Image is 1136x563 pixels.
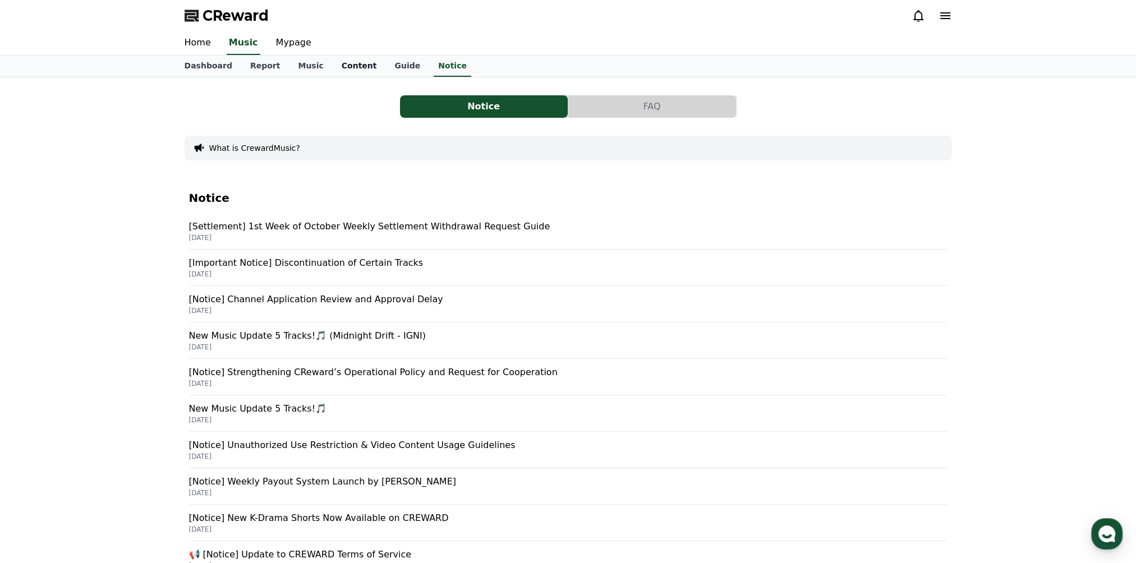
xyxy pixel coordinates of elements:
[189,286,948,322] a: [Notice] Channel Application Review and Approval Delay [DATE]
[189,343,948,352] p: [DATE]
[189,525,948,534] p: [DATE]
[189,366,948,379] p: [Notice] Strengthening CReward’s Operational Policy and Request for Cooperation
[189,213,948,250] a: [Settlement] 1st Week of October Weekly Settlement Withdrawal Request Guide [DATE]
[189,322,948,359] a: New Music Update 5 Tracks!🎵 (Midnight Drift - IGNI) [DATE]
[189,505,948,541] a: [Notice] New K-Drama Shorts Now Available on CREWARD [DATE]
[189,192,948,204] h4: Notice
[189,270,948,279] p: [DATE]
[434,56,471,77] a: Notice
[189,329,948,343] p: New Music Update 5 Tracks!🎵 (Midnight Drift - IGNI)
[333,56,386,77] a: Content
[166,372,194,381] span: Settings
[189,475,948,488] p: [Notice] Weekly Payout System Launch by [PERSON_NAME]
[267,31,320,55] a: Mypage
[93,373,126,382] span: Messages
[189,548,948,561] p: 📢 [Notice] Update to CREWARD Terms of Service
[189,233,948,242] p: [DATE]
[189,511,948,525] p: [Notice] New K-Drama Shorts Now Available on CREWARD
[189,439,948,452] p: [Notice] Unauthorized Use Restriction & Video Content Usage Guidelines
[189,293,948,306] p: [Notice] Channel Application Review and Approval Delay
[227,31,260,55] a: Music
[189,379,948,388] p: [DATE]
[189,402,948,416] p: New Music Update 5 Tracks!🎵
[289,56,332,77] a: Music
[209,142,300,154] button: What is CrewardMusic?
[189,416,948,424] p: [DATE]
[189,256,948,270] p: [Important Notice] Discontinuation of Certain Tracks
[400,95,568,118] button: Notice
[385,56,429,77] a: Guide
[189,220,948,233] p: [Settlement] 1st Week of October Weekly Settlement Withdrawal Request Guide
[241,56,289,77] a: Report
[189,432,948,468] a: [Notice] Unauthorized Use Restriction & Video Content Usage Guidelines [DATE]
[145,356,215,384] a: Settings
[189,488,948,497] p: [DATE]
[189,306,948,315] p: [DATE]
[74,356,145,384] a: Messages
[189,468,948,505] a: [Notice] Weekly Payout System Launch by [PERSON_NAME] [DATE]
[176,31,220,55] a: Home
[189,359,948,395] a: [Notice] Strengthening CReward’s Operational Policy and Request for Cooperation [DATE]
[3,356,74,384] a: Home
[176,56,241,77] a: Dashboard
[185,7,269,25] a: CReward
[29,372,48,381] span: Home
[189,250,948,286] a: [Important Notice] Discontinuation of Certain Tracks [DATE]
[189,395,948,432] a: New Music Update 5 Tracks!🎵 [DATE]
[203,7,269,25] span: CReward
[568,95,736,118] button: FAQ
[189,452,948,461] p: [DATE]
